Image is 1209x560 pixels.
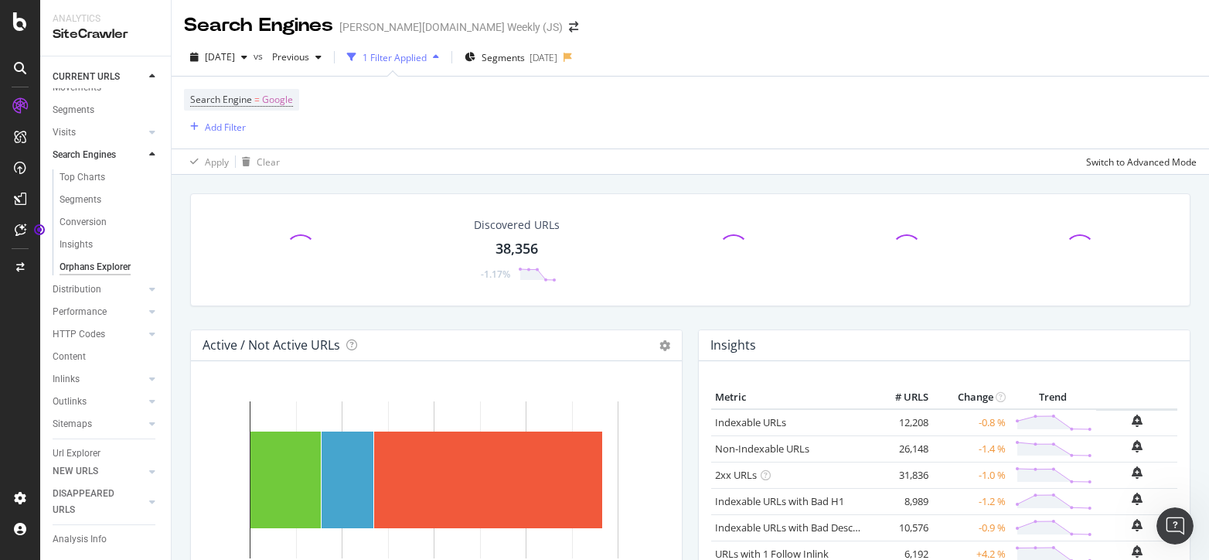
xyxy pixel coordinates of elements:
div: CURRENT URLS [53,69,120,85]
div: Movements [53,80,101,96]
button: Apply [184,149,229,174]
span: 2025 Sep. 28th [205,50,235,63]
a: Movements [53,80,160,96]
div: Url Explorer [53,446,100,462]
span: = [254,93,260,106]
td: 10,576 [870,514,932,541]
a: Segments [60,192,160,208]
button: [DATE] [184,45,254,70]
a: Orphans Explorer [60,259,160,275]
div: arrow-right-arrow-left [569,22,578,32]
td: -0.9 % [932,514,1010,541]
div: bell-plus [1132,466,1143,479]
div: Clear [257,155,280,169]
td: 8,989 [870,488,932,514]
button: 1 Filter Applied [341,45,445,70]
div: Search Engines [53,147,116,163]
div: DISAPPEARED URLS [53,486,131,518]
button: Clear [236,149,280,174]
a: CURRENT URLS [53,69,145,85]
i: Options [659,340,670,351]
div: Distribution [53,282,101,298]
h4: Insights [710,335,756,356]
a: HTTP Codes [53,326,145,343]
div: bell-plus [1132,440,1143,452]
div: Segments [60,192,101,208]
span: Search Engine [190,93,252,106]
div: Outlinks [53,394,87,410]
span: Google [262,89,293,111]
div: NEW URLS [53,463,98,480]
button: Add Filter [184,118,246,136]
a: Distribution [53,282,145,298]
span: Previous [266,50,309,63]
div: Discovered URLs [474,217,560,233]
div: Sitemaps [53,416,92,432]
th: Metric [711,386,870,409]
th: Change [932,386,1010,409]
a: Sitemaps [53,416,145,432]
span: Segments [482,51,525,64]
th: Trend [1010,386,1096,409]
span: vs [254,50,266,63]
a: Performance [53,304,145,320]
div: bell-plus [1132,415,1143,427]
td: -0.8 % [932,409,1010,436]
div: bell-plus [1132,545,1143,558]
button: Previous [266,45,328,70]
a: Segments [53,102,160,118]
div: bell-plus [1132,519,1143,531]
div: Conversion [60,214,107,230]
a: Non-Indexable URLs [715,442,809,456]
a: Search Engines [53,147,145,163]
div: Segments [53,102,94,118]
a: Visits [53,125,145,141]
a: DISAPPEARED URLS [53,486,145,518]
a: NEW URLS [53,463,145,480]
a: Outlinks [53,394,145,410]
a: Analysis Info [53,531,160,548]
button: Switch to Advanced Mode [1080,149,1197,174]
div: Search Engines [184,12,333,39]
div: Apply [205,155,229,169]
div: Analytics [53,12,158,26]
td: 31,836 [870,462,932,488]
a: Conversion [60,214,160,230]
div: [PERSON_NAME][DOMAIN_NAME] Weekly (JS) [339,19,563,35]
a: Indexable URLs [715,415,786,429]
h4: Active / Not Active URLs [203,335,340,356]
div: 38,356 [496,239,538,259]
div: Inlinks [53,371,80,388]
a: Indexable URLs with Bad H1 [715,494,844,508]
a: Inlinks [53,371,145,388]
div: Tooltip anchor [32,223,46,237]
div: bell-plus [1132,493,1143,505]
div: Visits [53,125,76,141]
td: -1.2 % [932,488,1010,514]
div: Switch to Advanced Mode [1086,155,1197,169]
td: -1.0 % [932,462,1010,488]
td: 12,208 [870,409,932,436]
a: Url Explorer [53,446,160,462]
th: # URLS [870,386,932,409]
div: HTTP Codes [53,326,105,343]
div: Top Charts [60,169,105,186]
div: Content [53,349,86,365]
a: Content [53,349,160,365]
div: Insights [60,237,93,253]
button: Segments[DATE] [458,45,564,70]
div: Orphans Explorer [60,259,131,275]
a: Top Charts [60,169,160,186]
td: 26,148 [870,435,932,462]
a: Insights [60,237,160,253]
div: Analysis Info [53,531,107,548]
iframe: Intercom live chat [1156,507,1194,545]
a: 2xx URLs [715,468,757,482]
td: -1.4 % [932,435,1010,462]
div: Performance [53,304,107,320]
a: Indexable URLs with Bad Description [715,521,884,534]
div: [DATE] [530,51,557,64]
div: -1.17% [481,268,510,281]
div: 1 Filter Applied [363,51,427,64]
div: SiteCrawler [53,26,158,43]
